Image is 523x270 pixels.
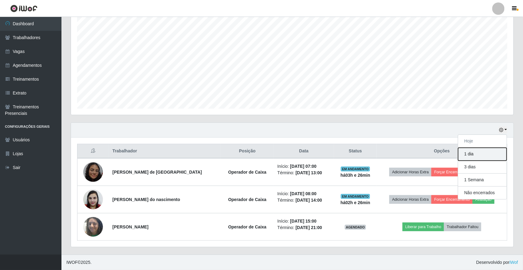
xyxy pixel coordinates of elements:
button: Trabalhador Faltou [444,223,481,231]
button: 3 dias [458,161,507,174]
time: [DATE] 15:00 [290,219,317,224]
img: 1682003136750.jpeg [83,186,103,212]
span: EM ANDAMENTO [341,167,370,171]
button: Não encerrados [458,187,507,199]
th: Data [274,144,334,159]
li: Término: [277,197,330,204]
time: [DATE] 14:00 [296,198,322,203]
li: Início: [277,191,330,197]
button: Adicionar Horas Extra [389,168,431,176]
time: [DATE] 21:00 [296,225,322,230]
th: Opções [377,144,507,159]
span: IWOF [66,260,78,265]
strong: Operador de Caixa [228,197,267,202]
li: Início: [277,163,330,170]
button: Liberar para Trabalho [403,223,444,231]
strong: Operador de Caixa [228,224,267,229]
button: Avaliação [473,195,494,204]
time: [DATE] 13:00 [296,170,322,175]
strong: [PERSON_NAME] [112,224,148,229]
strong: [PERSON_NAME] de [GEOGRAPHIC_DATA] [112,170,202,175]
th: Posição [221,144,274,159]
a: iWof [509,260,518,265]
li: Início: [277,218,330,224]
strong: há 03 h e 26 min [340,173,370,178]
img: 1742135666821.jpeg [83,162,103,182]
time: [DATE] 07:00 [290,164,317,169]
th: Status [334,144,377,159]
li: Término: [277,170,330,176]
button: Forçar Encerramento [431,168,473,176]
time: [DATE] 08:00 [290,191,317,196]
button: 1 dia [458,148,507,161]
strong: há 02 h e 26 min [340,200,370,205]
strong: [PERSON_NAME] do nascimento [112,197,180,202]
span: AGENDADO [345,225,366,230]
span: Desenvolvido por [476,259,518,266]
button: Hoje [458,135,507,148]
strong: Operador de Caixa [228,170,267,175]
img: 1736128144098.jpeg [83,214,103,240]
button: Forçar Encerramento [431,195,473,204]
span: EM ANDAMENTO [341,194,370,199]
button: 1 Semana [458,174,507,187]
button: Adicionar Horas Extra [389,195,431,204]
li: Término: [277,224,330,231]
th: Trabalhador [109,144,221,159]
span: © 2025 . [66,259,92,266]
img: CoreUI Logo [10,5,37,12]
